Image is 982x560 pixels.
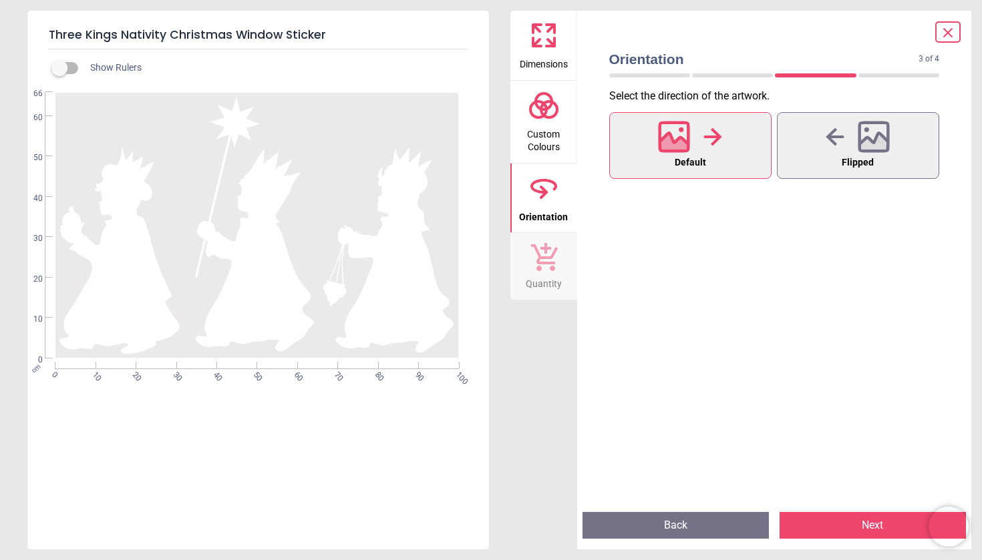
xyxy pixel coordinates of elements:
[59,60,489,76] div: Show Rulers
[842,154,874,172] span: Flipped
[777,112,939,179] button: Flipped
[929,507,969,547] iframe: Brevo live chat
[453,370,462,378] span: 100
[17,274,43,285] span: 20
[512,121,576,154] span: Custom Colours
[17,88,43,99] span: 66
[17,152,43,164] span: 50
[412,370,421,378] span: 90
[49,370,57,378] span: 0
[510,81,577,163] button: Custom Colours
[510,164,577,233] button: Orientation
[510,11,577,80] button: Dimensions
[609,49,919,69] span: Orientation
[583,512,769,539] button: Back
[17,314,43,325] span: 10
[30,362,42,374] span: cm
[510,233,577,300] button: Quantity
[919,53,939,65] span: 3 of 4
[520,51,568,71] span: Dimensions
[49,21,468,49] h5: Three Kings Nativity Christmas Window Sticker
[210,370,219,378] span: 40
[170,370,179,378] span: 30
[526,271,562,291] span: Quantity
[90,370,98,378] span: 10
[17,112,43,123] span: 60
[130,370,138,378] span: 20
[780,512,966,539] button: Next
[372,370,381,378] span: 80
[609,112,772,179] button: Default
[251,370,260,378] span: 50
[17,354,43,366] span: 0
[332,370,341,378] span: 70
[519,204,568,224] span: Orientation
[675,154,706,172] span: Default
[291,370,300,378] span: 60
[17,233,43,244] span: 30
[609,89,951,103] p: Select the direction of the artwork .
[17,193,43,204] span: 40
